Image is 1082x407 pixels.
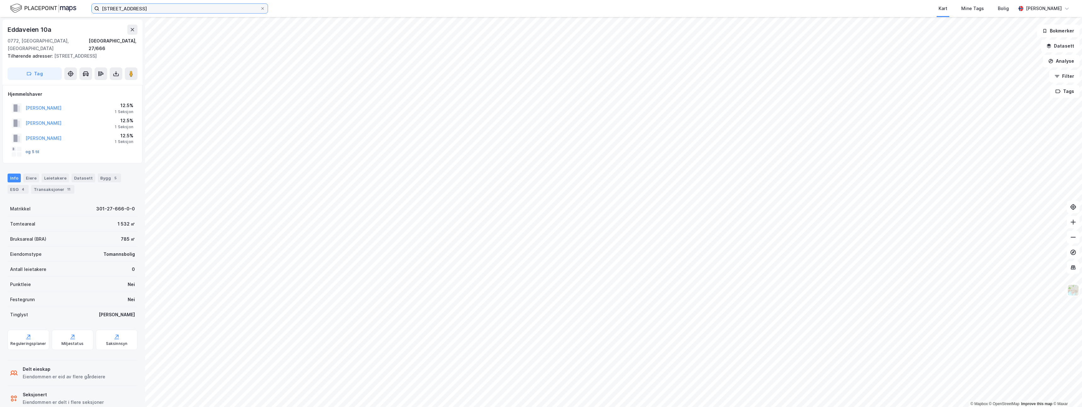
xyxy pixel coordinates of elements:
button: Tags [1050,85,1079,98]
div: [PERSON_NAME] [1026,5,1062,12]
div: 12.5% [115,132,133,140]
div: [PERSON_NAME] [99,311,135,318]
div: Bruksareal (BRA) [10,235,46,243]
div: Transaksjoner [31,185,74,194]
div: Eiendomstype [10,250,42,258]
div: Tomannsbolig [103,250,135,258]
div: Delt eieskap [23,365,105,373]
div: 4 [20,186,26,192]
div: Tinglyst [10,311,28,318]
div: [STREET_ADDRESS] [8,52,132,60]
div: 12.5% [115,102,133,109]
div: 0 [132,266,135,273]
div: 301-27-666-0-0 [96,205,135,213]
button: Tag [8,67,62,80]
div: 1 532 ㎡ [118,220,135,228]
div: Eddaveien 10a [8,25,52,35]
div: Info [8,174,21,182]
div: Reguleringsplaner [10,341,46,346]
button: Filter [1049,70,1079,83]
div: 12.5% [115,117,133,124]
div: Bolig [998,5,1009,12]
span: Tilhørende adresser: [8,53,54,59]
div: 1 Seksjon [115,124,133,129]
div: Festegrunn [10,296,35,303]
div: 0772, [GEOGRAPHIC_DATA], [GEOGRAPHIC_DATA] [8,37,89,52]
div: Punktleie [10,281,31,288]
button: Analyse [1043,55,1079,67]
div: Kart [939,5,947,12]
div: Tomteareal [10,220,35,228]
div: 11 [66,186,72,192]
div: Bygg [98,174,121,182]
div: 1 Seksjon [115,139,133,144]
div: Mine Tags [961,5,984,12]
div: Seksjonert [23,391,104,398]
div: Kontrollprogram for chat [1050,377,1082,407]
div: Saksinnsyn [106,341,128,346]
div: 5 [112,175,119,181]
iframe: Chat Widget [1050,377,1082,407]
div: Eiendommen er eid av flere gårdeiere [23,373,105,381]
div: Hjemmelshaver [8,90,137,98]
img: logo.f888ab2527a4732fd821a326f86c7f29.svg [10,3,76,14]
div: Eiere [23,174,39,182]
div: 1 Seksjon [115,109,133,114]
div: Eiendommen er delt i flere seksjoner [23,398,104,406]
div: [GEOGRAPHIC_DATA], 27/666 [89,37,137,52]
div: Matrikkel [10,205,31,213]
img: Z [1067,284,1079,296]
div: 785 ㎡ [121,235,135,243]
a: Mapbox [970,402,988,406]
div: Datasett [72,174,95,182]
div: Miljøstatus [61,341,84,346]
div: Antall leietakere [10,266,46,273]
input: Søk på adresse, matrikkel, gårdeiere, leietakere eller personer [99,4,260,13]
a: Improve this map [1021,402,1052,406]
a: OpenStreetMap [989,402,1020,406]
div: Nei [128,296,135,303]
button: Bokmerker [1037,25,1079,37]
div: ESG [8,185,29,194]
div: Nei [128,281,135,288]
button: Datasett [1041,40,1079,52]
div: Leietakere [42,174,69,182]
